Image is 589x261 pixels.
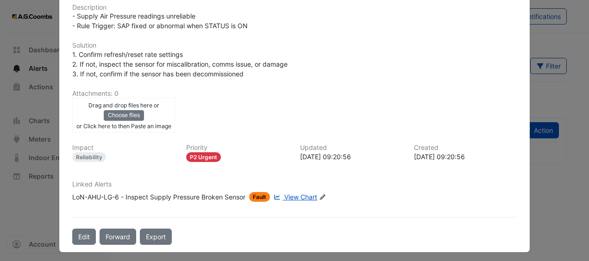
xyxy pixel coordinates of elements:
[319,194,326,201] fa-icon: Edit Linked Alerts
[249,192,270,202] span: Fault
[414,144,517,152] h6: Created
[140,229,172,245] a: Export
[104,110,144,120] button: Choose files
[72,4,517,12] h6: Description
[414,152,517,162] div: [DATE] 09:20:56
[72,144,175,152] h6: Impact
[72,192,245,202] div: LoN-AHU-LG-6 - Inspect Supply Pressure Broken Sensor
[300,152,403,162] div: [DATE] 09:20:56
[72,180,517,188] h6: Linked Alerts
[72,42,517,50] h6: Solution
[284,193,317,201] span: View Chart
[72,50,288,78] span: 1. Confirm refresh/reset rate settings 2. If not, inspect the sensor for miscalibration, comms is...
[72,12,248,30] span: - Supply Air Pressure readings unreliable - Rule Trigger: SAP fixed or abnormal when STATUS is ON
[186,152,221,162] div: P2 Urgent
[186,144,289,152] h6: Priority
[300,144,403,152] h6: Updated
[72,229,96,245] button: Edit
[88,102,159,109] small: Drag and drop files here or
[272,192,317,202] a: View Chart
[100,229,136,245] button: Forward
[72,90,517,98] h6: Attachments: 0
[76,123,171,130] small: or Click here to then Paste an image
[72,152,106,162] div: Reliability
